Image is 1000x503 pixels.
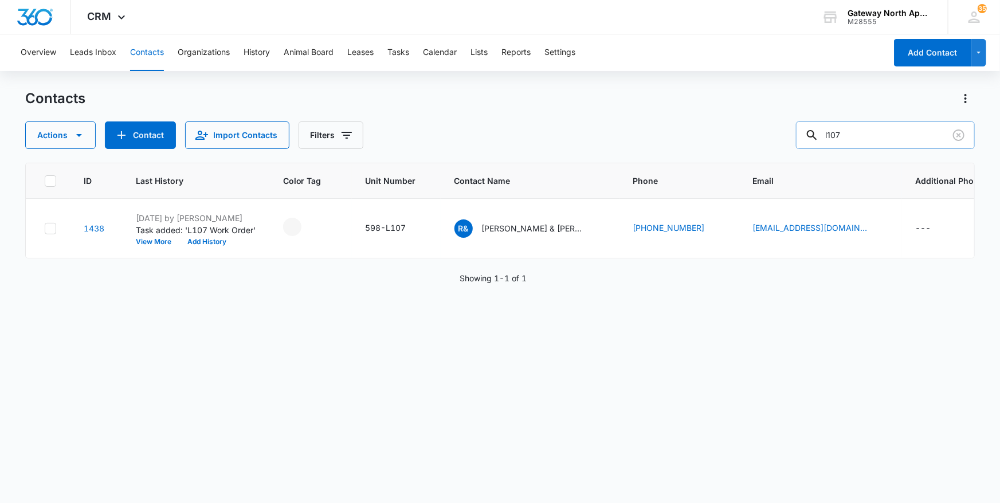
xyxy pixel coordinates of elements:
[366,222,406,234] div: 598-L107
[423,34,457,71] button: Calendar
[284,34,334,71] button: Animal Board
[848,18,931,26] div: account id
[916,222,931,235] div: ---
[916,175,984,187] span: Additional Phone
[366,175,427,187] span: Unit Number
[454,219,606,238] div: Contact Name - Russell & Martha "Ann" Kreutner - Select to Edit Field
[88,10,112,22] span: CRM
[753,222,888,235] div: Email - arkreutner@aol.com - Select to Edit Field
[482,222,585,234] p: [PERSON_NAME] & [PERSON_NAME] "[PERSON_NAME]" [PERSON_NAME]
[25,121,96,149] button: Actions
[753,175,872,187] span: Email
[950,126,968,144] button: Clear
[21,34,56,71] button: Overview
[136,224,256,236] p: Task added: 'L107 Work Order'
[25,90,85,107] h1: Contacts
[283,218,322,236] div: - - Select to Edit Field
[470,34,488,71] button: Lists
[544,34,575,71] button: Settings
[179,238,234,245] button: Add History
[796,121,975,149] input: Search Contacts
[501,34,531,71] button: Reports
[454,175,589,187] span: Contact Name
[299,121,363,149] button: Filters
[753,222,868,234] a: [EMAIL_ADDRESS][DOMAIN_NAME]
[848,9,931,18] div: account name
[916,222,952,235] div: Additional Phone - - Select to Edit Field
[178,34,230,71] button: Organizations
[136,175,239,187] span: Last History
[283,175,321,187] span: Color Tag
[460,272,527,284] p: Showing 1-1 of 1
[84,223,104,233] a: Navigate to contact details page for Russell & Martha "Ann" Kreutner
[185,121,289,149] button: Import Contacts
[387,34,409,71] button: Tasks
[633,222,726,235] div: Phone - (720) 600-5824 - Select to Edit Field
[894,39,971,66] button: Add Contact
[347,34,374,71] button: Leases
[105,121,176,149] button: Add Contact
[978,4,987,13] span: 35
[366,222,427,235] div: Unit Number - 598-L107 - Select to Edit Field
[978,4,987,13] div: notifications count
[244,34,270,71] button: History
[454,219,473,238] span: R&
[136,238,179,245] button: View More
[633,175,709,187] span: Phone
[136,212,256,224] p: [DATE] by [PERSON_NAME]
[956,89,975,108] button: Actions
[84,175,92,187] span: ID
[633,222,705,234] a: [PHONE_NUMBER]
[70,34,116,71] button: Leads Inbox
[130,34,164,71] button: Contacts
